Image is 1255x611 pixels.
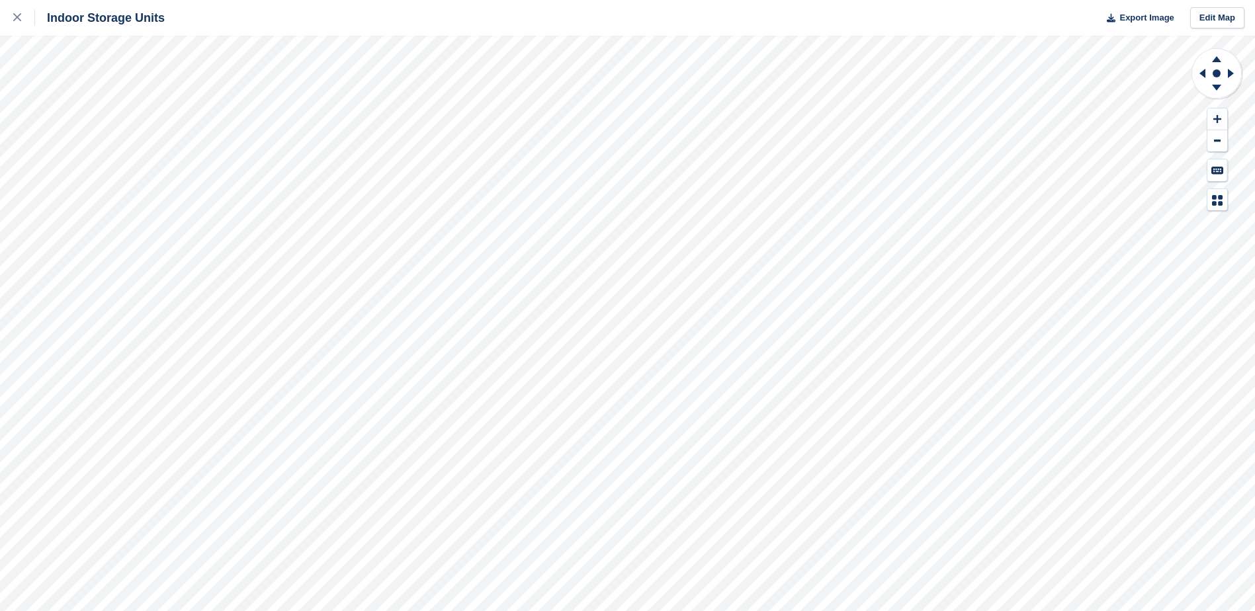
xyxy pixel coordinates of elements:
[1190,7,1244,29] a: Edit Map
[1207,159,1227,181] button: Keyboard Shortcuts
[1207,130,1227,152] button: Zoom Out
[1207,108,1227,130] button: Zoom In
[1099,7,1174,29] button: Export Image
[1119,11,1174,24] span: Export Image
[1207,189,1227,211] button: Map Legend
[35,10,165,26] div: Indoor Storage Units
